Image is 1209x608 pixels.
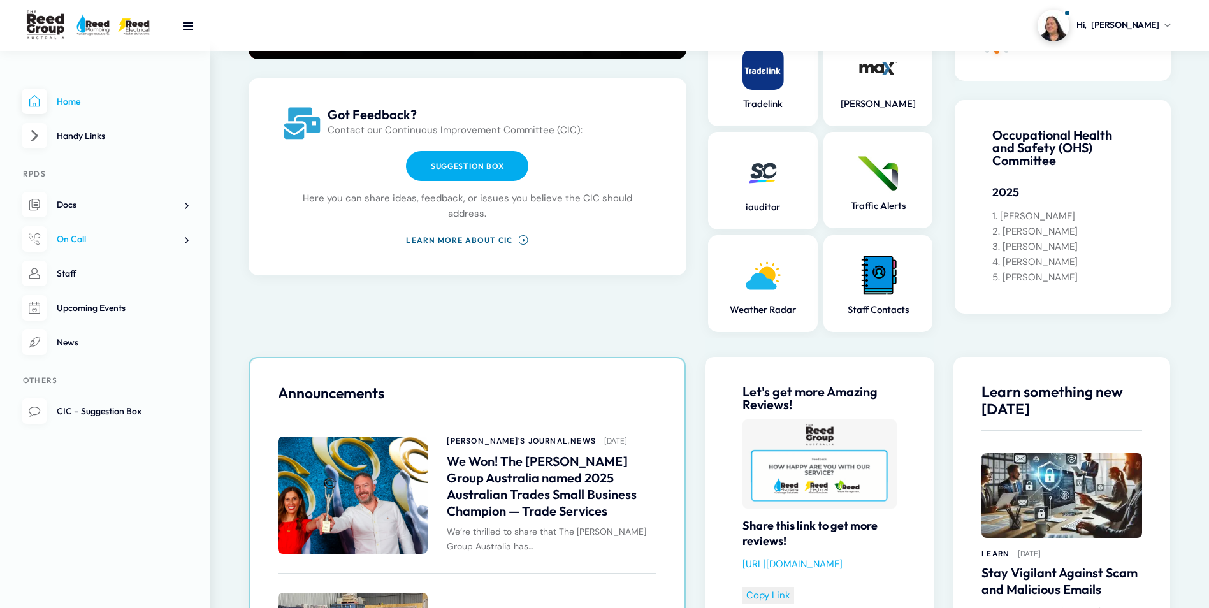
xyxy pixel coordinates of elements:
a: iauditor [714,201,811,214]
span: Go to slide 2 [994,48,999,54]
a: [DATE] [604,436,627,446]
a: [URL][DOMAIN_NAME] [742,558,843,570]
a: [PERSON_NAME]'s Journal [447,435,568,447]
h4: Occupational Health and Safety (OHS) Committee [992,129,1133,167]
a: [PERSON_NAME] [830,98,926,110]
span: Go to slide 3 [1004,49,1008,53]
a: Traffic Alerts [830,199,926,212]
span: [PERSON_NAME] [1091,18,1159,32]
a: Learn more about CIC [406,233,528,247]
a: Weather Radar [714,303,811,316]
a: [DATE] [1018,549,1041,559]
a: Copy Link [746,589,790,602]
a: Suggestion box [406,151,528,181]
a: We Won! The [PERSON_NAME] Group Australia named 2025 Australian Trades Small Business Champion — ... [447,453,656,519]
a: Profile picture of Carmen MontaltoHi,[PERSON_NAME] [1038,10,1171,41]
button: Copy Link [742,587,794,604]
h4: Let's get more Amazing Reviews! [742,386,897,411]
a: News [570,435,596,447]
span: Learn something new [DATE] [981,382,1123,419]
span: Got Feedback? [328,106,417,122]
span: Go to slide 1 [985,49,989,53]
span: Learn more about CIC [406,235,512,245]
strong: Share this link to get more reviews! [742,518,878,548]
p: Contact our Continuous Improvement Committee (CIC): [328,122,649,138]
a: Learn [981,548,1010,560]
a: Stay Vigilant Against Scam and Malicious Emails [981,565,1142,598]
a: Tradelink [714,98,811,110]
img: Profile picture of Carmen Montalto [1038,10,1069,41]
a: Staff Contacts [830,303,926,316]
p: Here you can share ideas, feedback, or issues you believe the CIC should address. [286,191,649,221]
p: 1. [PERSON_NAME] 2. [PERSON_NAME] 3. [PERSON_NAME] 4. [PERSON_NAME] 5. [PERSON_NAME] [992,208,1133,285]
span: , [568,436,570,446]
span: Suggestion box [431,161,504,171]
h5: 2025 [992,185,1133,200]
span: Hi, [1076,18,1087,32]
span: Announcements [278,384,384,402]
div: We’re thrilled to share that The [PERSON_NAME] Group Australia has… [447,525,656,554]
